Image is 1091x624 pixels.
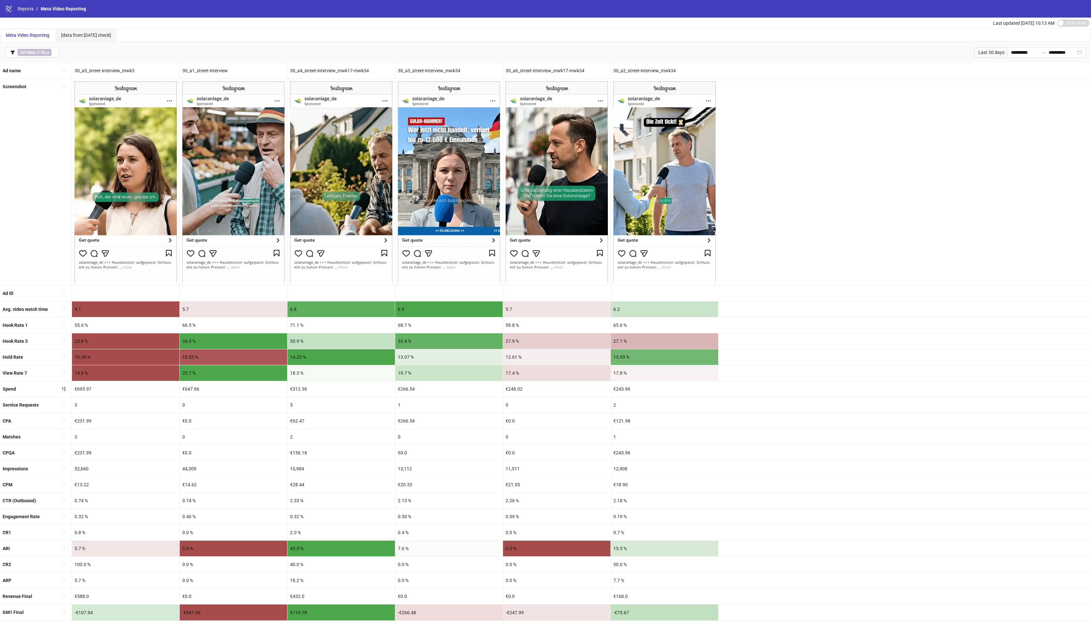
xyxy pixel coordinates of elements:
div: 50.0 % [611,557,718,572]
div: 0.0 % [180,525,287,540]
b: Hook Rate 3 [3,339,28,344]
b: ARP [3,578,11,583]
div: 14.23 % [287,349,395,365]
div: 14.8 % [72,365,179,381]
div: 0.46 % [180,509,287,524]
div: 71.1 % [287,317,395,333]
div: 0.32 % [72,509,179,524]
span: sort-ascending [62,482,66,487]
b: Revenue Final [3,594,32,599]
div: 3 [72,429,179,445]
div: 30_a3_street-interview_mwk34 [395,63,503,78]
div: 0 [180,397,287,413]
b: CTR (Outbound) [3,498,36,503]
div: 0.74 % [180,493,287,508]
div: 15.5 % [611,541,718,556]
div: 0.32 % [287,509,395,524]
div: 2 [611,397,718,413]
b: CPM [3,482,12,487]
b: Impressions [3,466,28,471]
span: sort-ascending [62,339,66,343]
b: Engagement Rate [3,514,40,519]
b: Ad name [3,68,21,73]
b: View Rate 7 [3,370,27,376]
span: sort-ascending [62,68,66,73]
div: Last 30 days [974,47,1007,58]
b: Avg. video watch time [3,307,48,312]
div: €119.78 [287,604,395,620]
div: 10,984 [287,461,395,477]
div: 0.0 % [395,557,503,572]
div: -€647.66 [180,604,287,620]
b: Ad name [20,50,35,55]
div: €168.0 [611,589,718,604]
div: €647.66 [180,381,287,397]
b: CPA [3,418,11,423]
div: 5.7 % [72,573,179,588]
span: ∋ [18,49,51,56]
div: 2.18 % [611,493,718,508]
div: 0 [503,397,610,413]
div: 66.5 % [180,317,287,333]
div: 2.13 % [395,493,503,508]
b: Ad ID [3,291,13,296]
div: 100.0 % [72,557,179,572]
div: €13.22 [72,477,179,492]
div: 0.19 % [611,509,718,524]
b: Hold Rate [3,354,23,360]
div: 40.0 % [287,557,395,572]
div: 0.0 % [180,573,287,588]
div: 30_a5_street-interview_mwk3 [72,63,179,78]
div: 45.5 % [287,541,395,556]
div: 44,309 [180,461,287,477]
span: sort-ascending [62,291,66,295]
div: 0.8 % [72,525,179,540]
b: CR2 [3,562,11,567]
span: sort-ascending [62,371,66,375]
b: Service Requests [3,402,39,408]
div: €695.97 [72,381,179,397]
div: 5.7 % [72,541,179,556]
span: sort-ascending [62,578,66,583]
img: Screenshot 120233372516090649 [613,81,716,282]
div: 10.39 % [72,349,179,365]
div: 11,511 [503,461,610,477]
span: sort-ascending [62,354,66,359]
span: to [1041,50,1046,55]
div: 2.33 % [287,493,395,508]
b: Matches [3,434,21,439]
div: €231.99 [72,445,179,461]
b: 30_a [41,50,49,55]
div: 65.6 % [611,317,718,333]
div: €0.0 [503,413,610,429]
div: 17.8 % [611,365,718,381]
div: 0.0 % [180,541,287,556]
img: Screenshot 120233372514990649 [75,81,177,282]
div: 68.7 % [395,317,503,333]
div: 0.0 % [503,541,610,556]
div: €312.36 [287,381,395,397]
div: €243.96 [611,381,718,397]
span: [data from [DATE] check] [61,33,111,38]
div: 30_a6_street-interview_mwk17-mwk34 [503,63,610,78]
div: 5 [287,397,395,413]
div: -€247.99 [503,604,610,620]
div: 0.30 % [395,509,503,524]
div: 30.9 % [287,333,395,349]
span: sort-ascending [62,562,66,567]
div: 13.93 % [611,349,718,365]
span: sort-ascending [62,435,66,439]
b: GM1 Final [3,610,24,615]
div: €0.0 [180,589,287,604]
b: Hook Rate 1 [3,323,28,328]
div: -€266.48 [395,604,503,620]
div: -€107.94 [72,604,179,620]
span: sort-ascending [62,594,66,599]
div: 19.7 % [395,365,503,381]
span: Meta Video Reporting [41,6,86,11]
div: 1 [395,397,503,413]
div: 17.4 % [503,365,610,381]
div: 2.26 % [503,493,610,508]
div: 30_a1_street-interview [180,63,287,78]
b: Spend [3,386,16,392]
